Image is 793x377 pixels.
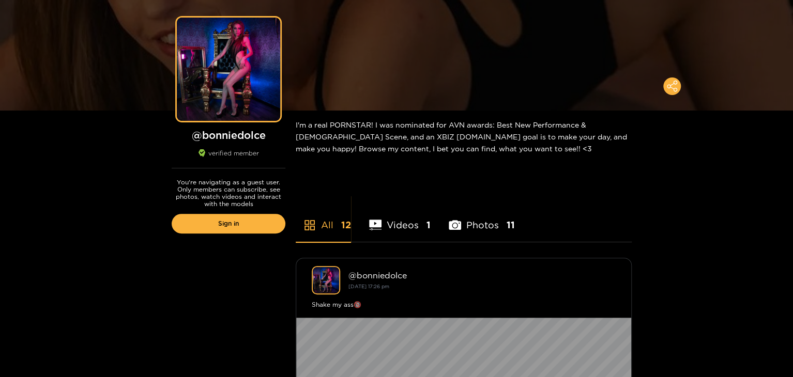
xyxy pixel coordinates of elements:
[348,271,616,280] div: @ bonniedolce
[172,179,285,208] p: You're navigating as a guest user. Only members can subscribe, see photos, watch videos and inter...
[312,266,340,294] img: bonniedolce
[312,300,616,310] div: Shake my ass🔞
[507,218,515,231] span: 11
[348,284,389,289] small: [DATE] 17:26 pm
[172,129,285,142] h1: @ bonniedolce
[341,218,351,231] span: 12
[296,111,632,163] div: I'm a real PORNSTAR! I was nominated for AVN awards: Best New Performance & [DEMOGRAPHIC_DATA] Sc...
[172,149,285,168] div: verified member
[369,195,431,242] li: Videos
[303,219,316,231] span: appstore
[449,195,515,242] li: Photos
[172,214,285,233] a: Sign in
[296,195,351,242] li: All
[426,218,431,231] span: 1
